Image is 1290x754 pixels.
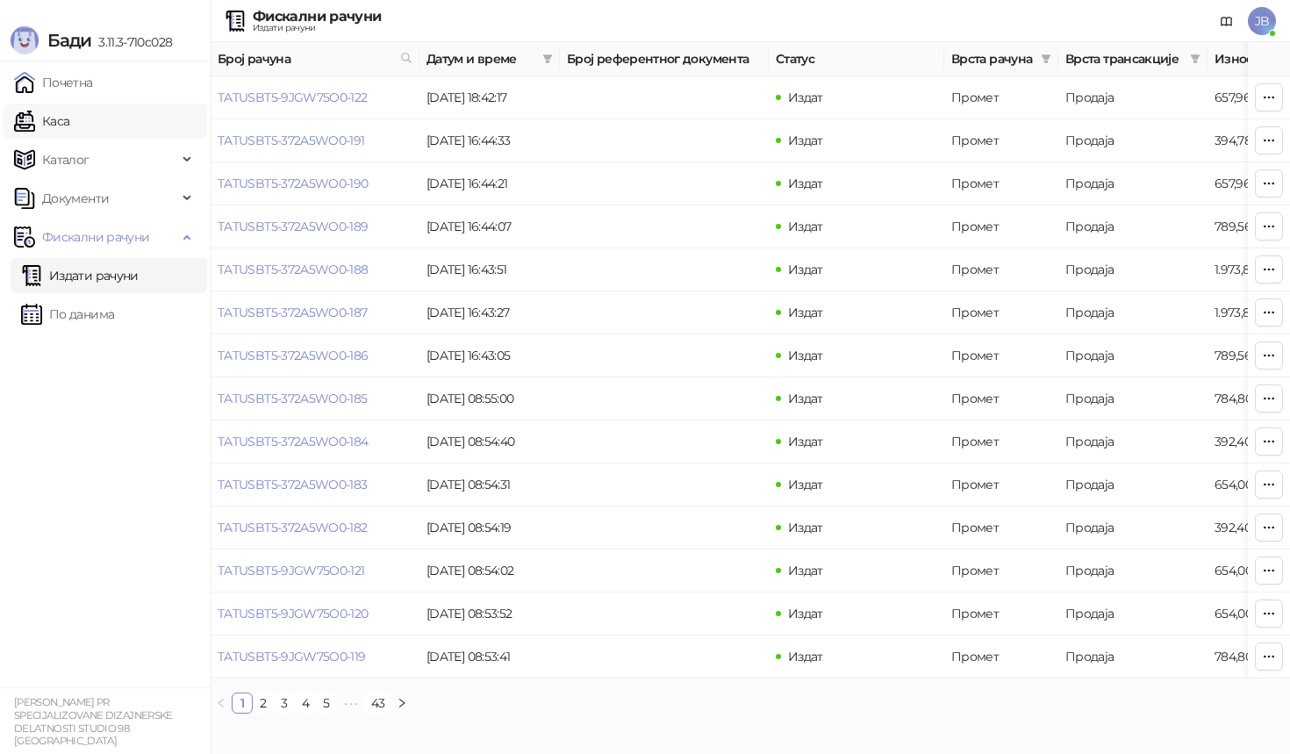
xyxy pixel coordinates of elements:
span: Врста трансакције [1065,49,1183,68]
td: TATUSBT5-372A5WO0-191 [211,119,419,162]
a: TATUSBT5-372A5WO0-185 [218,391,368,406]
a: 1 [233,693,252,713]
td: Продаја [1058,377,1208,420]
span: Издат [788,262,823,277]
td: Продаја [1058,549,1208,592]
span: Издат [788,563,823,578]
td: Промет [944,119,1058,162]
td: Промет [944,506,1058,549]
img: Logo [11,26,39,54]
span: filter [1037,46,1055,72]
td: Промет [944,76,1058,119]
td: TATUSBT5-9JGW75O0-119 [211,636,419,679]
a: 4 [296,693,315,713]
td: Продаја [1058,636,1208,679]
td: Промет [944,205,1058,248]
span: Издат [788,391,823,406]
span: Број рачуна [218,49,393,68]
span: left [216,698,226,708]
span: Издат [788,520,823,535]
th: Врста трансакције [1058,42,1208,76]
a: TATUSBT5-372A5WO0-189 [218,219,369,234]
td: Промет [944,248,1058,291]
a: TATUSBT5-372A5WO0-190 [218,176,369,191]
li: 2 [253,693,274,714]
span: Датум и време [426,49,535,68]
td: TATUSBT5-372A5WO0-183 [211,463,419,506]
td: Промет [944,463,1058,506]
span: Издат [788,477,823,492]
td: TATUSBT5-9JGW75O0-121 [211,549,419,592]
button: left [211,693,232,714]
th: Број рачуна [211,42,419,76]
small: [PERSON_NAME] PR SPECIJALIZOVANE DIZAJNERSKE DELATNOSTI STUDIO 98 [GEOGRAPHIC_DATA] [14,696,173,747]
span: Бади [47,30,91,51]
td: TATUSBT5-372A5WO0-189 [211,205,419,248]
span: filter [1186,46,1204,72]
td: Продаја [1058,463,1208,506]
a: Документација [1213,7,1241,35]
span: filter [1190,54,1200,64]
li: 1 [232,693,253,714]
a: TATUSBT5-372A5WO0-191 [218,133,365,148]
a: TATUSBT5-9JGW75O0-122 [218,90,368,105]
td: Продаја [1058,205,1208,248]
a: TATUSBT5-9JGW75O0-119 [218,649,366,664]
td: [DATE] 08:53:41 [419,636,560,679]
span: filter [542,54,553,64]
td: [DATE] 08:54:02 [419,549,560,592]
span: filter [539,46,556,72]
span: filter [1041,54,1051,64]
div: Фискални рачуни [253,10,381,24]
span: Издат [788,348,823,363]
span: 3.11.3-710c028 [91,34,172,50]
span: Издат [788,176,823,191]
td: TATUSBT5-372A5WO0-182 [211,506,419,549]
span: right [397,698,407,708]
span: JB [1248,7,1276,35]
td: TATUSBT5-372A5WO0-186 [211,334,419,377]
li: 4 [295,693,316,714]
td: [DATE] 16:43:27 [419,291,560,334]
td: Промет [944,162,1058,205]
a: TATUSBT5-9JGW75O0-120 [218,606,369,621]
td: TATUSBT5-372A5WO0-187 [211,291,419,334]
span: Издат [788,434,823,449]
td: Промет [944,592,1058,636]
a: TATUSBT5-372A5WO0-186 [218,348,369,363]
td: [DATE] 08:54:40 [419,420,560,463]
td: Продаја [1058,76,1208,119]
a: TATUSBT5-9JGW75O0-121 [218,563,365,578]
a: 2 [254,693,273,713]
div: Издати рачуни [253,24,381,32]
a: 5 [317,693,336,713]
td: Продаја [1058,506,1208,549]
td: [DATE] 16:44:33 [419,119,560,162]
td: [DATE] 08:53:52 [419,592,560,636]
a: 43 [366,693,391,713]
a: TATUSBT5-372A5WO0-187 [218,305,368,320]
a: TATUSBT5-372A5WO0-188 [218,262,369,277]
td: [DATE] 08:55:00 [419,377,560,420]
td: [DATE] 16:44:21 [419,162,560,205]
th: Број референтног документа [560,42,769,76]
span: Издат [788,305,823,320]
td: Продаја [1058,420,1208,463]
a: По данима [21,297,114,332]
a: TATUSBT5-372A5WO0-182 [218,520,368,535]
td: Промет [944,549,1058,592]
td: Продаја [1058,291,1208,334]
td: [DATE] 18:42:17 [419,76,560,119]
span: Издат [788,219,823,234]
td: TATUSBT5-372A5WO0-185 [211,377,419,420]
span: Издат [788,649,823,664]
li: Претходна страна [211,693,232,714]
li: Следећа страна [391,693,412,714]
td: Промет [944,334,1058,377]
td: [DATE] 08:54:31 [419,463,560,506]
span: ••• [337,693,365,714]
td: Промет [944,636,1058,679]
td: Промет [944,291,1058,334]
th: Статус [769,42,944,76]
a: 3 [275,693,294,713]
